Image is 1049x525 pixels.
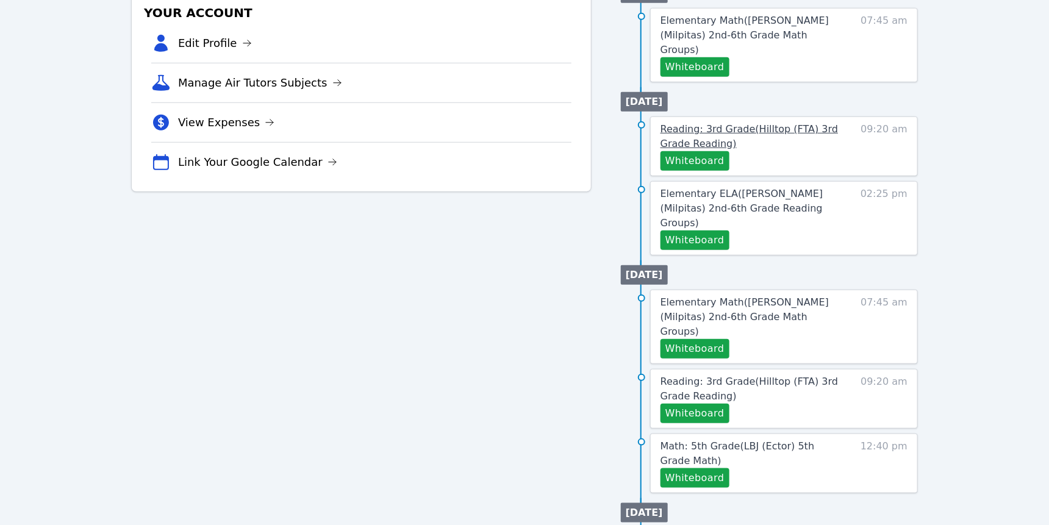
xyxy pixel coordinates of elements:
span: Math: 5th Grade ( LBJ (Ector) 5th Grade Math ) [661,440,815,466]
li: [DATE] [621,503,668,523]
span: Elementary Math ( [PERSON_NAME] (Milpitas) 2nd-6th Grade Math Groups ) [661,15,829,55]
a: Elementary Math([PERSON_NAME] (Milpitas) 2nd-6th Grade Math Groups) [661,13,846,57]
li: [DATE] [621,265,668,285]
a: Edit Profile [178,35,252,52]
a: Elementary Math([PERSON_NAME] (Milpitas) 2nd-6th Grade Math Groups) [661,295,846,339]
button: Whiteboard [661,230,729,250]
a: Reading: 3rd Grade(Hilltop (FTA) 3rd Grade Reading) [661,122,846,151]
span: 02:25 pm [861,187,908,250]
span: Reading: 3rd Grade ( Hilltop (FTA) 3rd Grade Reading ) [661,123,838,149]
li: [DATE] [621,92,668,112]
a: Elementary ELA([PERSON_NAME] (Milpitas) 2nd-6th Grade Reading Groups) [661,187,846,230]
button: Whiteboard [661,339,729,359]
a: Reading: 3rd Grade(Hilltop (FTA) 3rd Grade Reading) [661,374,846,404]
span: 07:45 am [861,295,908,359]
button: Whiteboard [661,404,729,423]
span: 07:45 am [861,13,908,77]
span: 12:40 pm [861,439,908,488]
span: Reading: 3rd Grade ( Hilltop (FTA) 3rd Grade Reading ) [661,376,838,402]
button: Whiteboard [661,151,729,171]
span: 09:20 am [861,374,908,423]
a: Math: 5th Grade(LBJ (Ector) 5th Grade Math) [661,439,846,468]
a: Manage Air Tutors Subjects [178,74,342,91]
a: Link Your Google Calendar [178,154,337,171]
button: Whiteboard [661,468,729,488]
h3: Your Account [141,2,581,24]
span: Elementary Math ( [PERSON_NAME] (Milpitas) 2nd-6th Grade Math Groups ) [661,296,829,337]
span: Elementary ELA ( [PERSON_NAME] (Milpitas) 2nd-6th Grade Reading Groups ) [661,188,823,229]
button: Whiteboard [661,57,729,77]
a: View Expenses [178,114,274,131]
span: 09:20 am [861,122,908,171]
